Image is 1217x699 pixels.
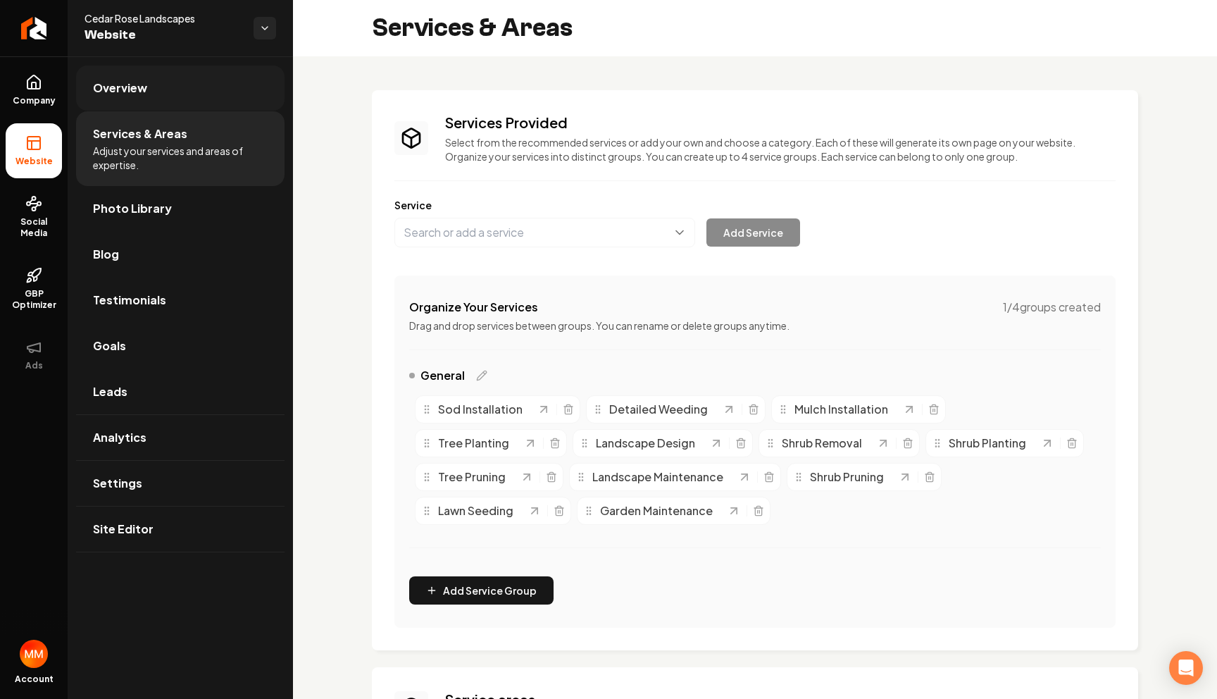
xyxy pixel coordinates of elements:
[6,216,62,239] span: Social Media
[421,401,537,418] div: Sod Installation
[600,502,713,519] span: Garden Maintenance
[592,401,722,418] div: Detailed Weeding
[93,246,119,263] span: Blog
[592,469,723,485] span: Landscape Maintenance
[93,429,146,446] span: Analytics
[6,63,62,118] a: Company
[6,328,62,383] button: Ads
[76,323,285,369] a: Goals
[21,17,47,39] img: Rebolt Logo
[20,640,48,668] img: Mohamed Mohamed
[93,200,172,217] span: Photo Library
[76,507,285,552] a: Site Editor
[445,113,1116,132] h3: Services Provided
[1169,651,1203,685] div: Open Intercom Messenger
[93,144,268,172] span: Adjust your services and areas of expertise.
[93,475,142,492] span: Settings
[782,435,862,452] span: Shrub Removal
[409,318,1101,333] p: Drag and drop services between groups. You can rename or delete groups anytime.
[93,521,154,538] span: Site Editor
[609,401,708,418] span: Detailed Weeding
[596,435,695,452] span: Landscape Design
[794,401,888,418] span: Mulch Installation
[93,292,166,309] span: Testimonials
[76,278,285,323] a: Testimonials
[93,80,147,97] span: Overview
[932,435,1040,452] div: Shrub Planting
[409,299,538,316] h4: Organize Your Services
[76,186,285,231] a: Photo Library
[76,461,285,506] a: Settings
[765,435,876,452] div: Shrub Removal
[421,469,520,485] div: Tree Pruning
[579,435,709,452] div: Landscape Design
[372,14,573,42] h2: Services & Areas
[76,66,285,111] a: Overview
[583,502,727,519] div: Garden Maintenance
[93,338,126,354] span: Goals
[810,469,884,485] span: Shrub Pruning
[421,435,523,452] div: Tree Planting
[793,469,898,485] div: Shrub Pruning
[394,198,1116,212] label: Service
[10,156,58,167] span: Website
[85,25,242,45] span: Website
[85,11,242,25] span: Cedar Rose Landscapes
[438,469,506,485] span: Tree Pruning
[93,125,187,142] span: Services & Areas
[7,95,61,106] span: Company
[445,135,1116,163] p: Select from the recommended services or add your own and choose a category. Each of these will ge...
[76,232,285,277] a: Blog
[15,674,54,685] span: Account
[438,435,509,452] span: Tree Planting
[6,184,62,250] a: Social Media
[438,502,513,519] span: Lawn Seeding
[20,360,49,371] span: Ads
[76,369,285,414] a: Leads
[778,401,902,418] div: Mulch Installation
[20,640,48,668] button: Open user button
[76,415,285,460] a: Analytics
[420,367,465,384] span: General
[421,502,528,519] div: Lawn Seeding
[1003,299,1101,316] span: 1 / 4 groups created
[949,435,1026,452] span: Shrub Planting
[93,383,127,400] span: Leads
[6,288,62,311] span: GBP Optimizer
[6,256,62,322] a: GBP Optimizer
[409,576,554,605] button: Add Service Group
[438,401,523,418] span: Sod Installation
[575,469,737,485] div: Landscape Maintenance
